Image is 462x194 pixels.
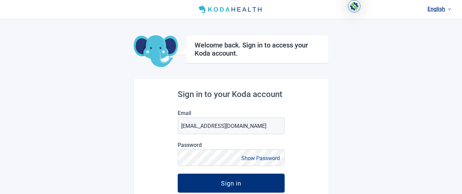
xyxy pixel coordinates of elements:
[178,174,285,193] button: Sign in
[178,142,285,148] label: Password
[195,41,320,57] h1: Welcome back. Sign in to access your Koda account.
[239,154,282,163] button: Show Password
[134,35,178,68] img: Koda Elephant
[196,4,266,15] img: Koda Health
[448,7,451,11] span: down
[221,180,241,187] div: Sign in
[425,3,454,15] a: Current language: English
[178,90,285,99] h2: Sign in to your Koda account
[178,110,285,116] label: Email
